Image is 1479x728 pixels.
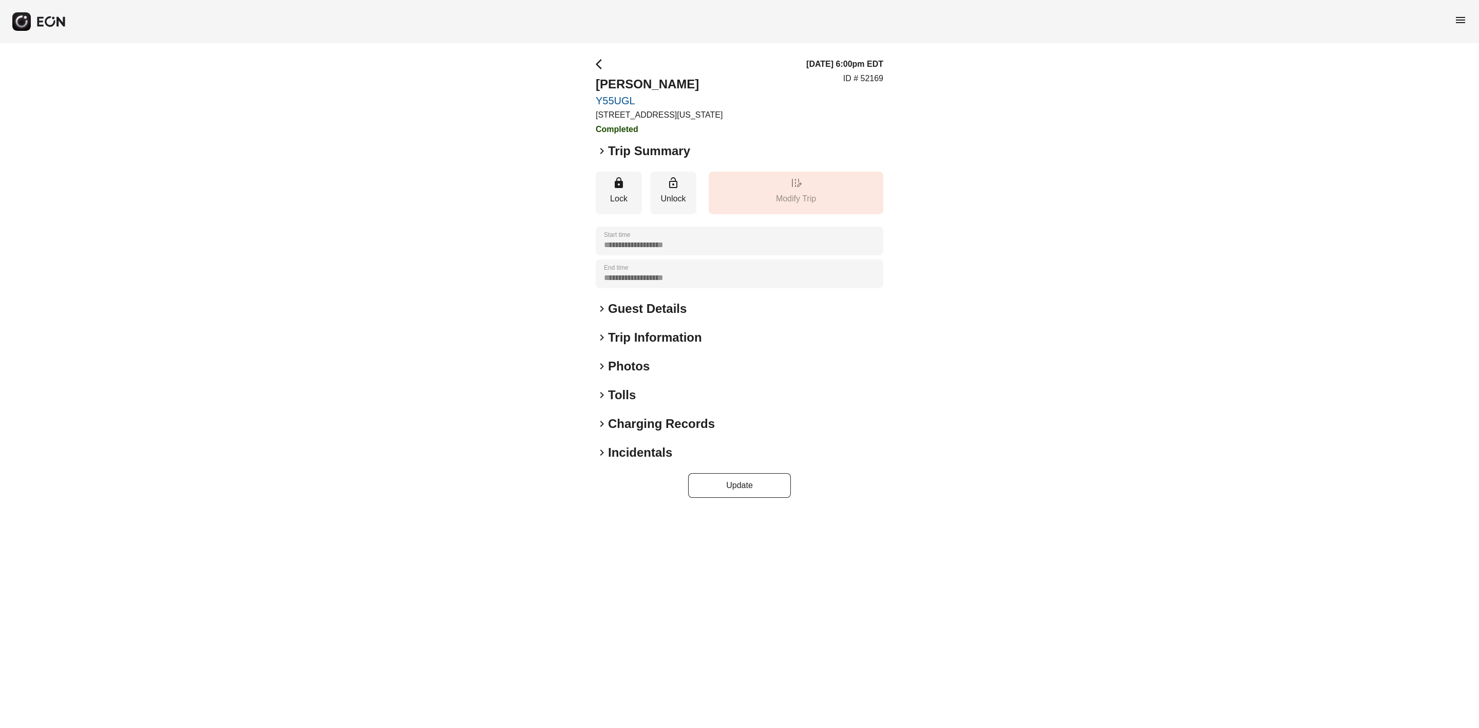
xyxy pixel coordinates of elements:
span: keyboard_arrow_right [596,331,608,344]
h2: Trip Summary [608,143,690,159]
h2: Tolls [608,387,636,403]
span: lock_open [667,177,679,189]
h2: Photos [608,358,650,375]
span: keyboard_arrow_right [596,360,608,372]
span: menu [1454,14,1467,26]
span: keyboard_arrow_right [596,303,608,315]
span: keyboard_arrow_right [596,446,608,459]
button: Unlock [650,172,696,214]
h2: [PERSON_NAME] [596,76,723,92]
h2: Trip Information [608,329,702,346]
span: arrow_back_ios [596,58,608,70]
p: Lock [601,193,637,205]
p: Unlock [655,193,691,205]
button: Lock [596,172,642,214]
h2: Charging Records [608,416,715,432]
p: [STREET_ADDRESS][US_STATE] [596,109,723,121]
h3: Completed [596,123,723,136]
h3: [DATE] 6:00pm EDT [806,58,883,70]
h2: Incidentals [608,444,672,461]
p: ID # 52169 [843,72,883,85]
span: keyboard_arrow_right [596,145,608,157]
a: Y55UGL [596,95,723,107]
span: keyboard_arrow_right [596,418,608,430]
h2: Guest Details [608,301,687,317]
button: Update [688,473,791,498]
span: keyboard_arrow_right [596,389,608,401]
span: lock [613,177,625,189]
